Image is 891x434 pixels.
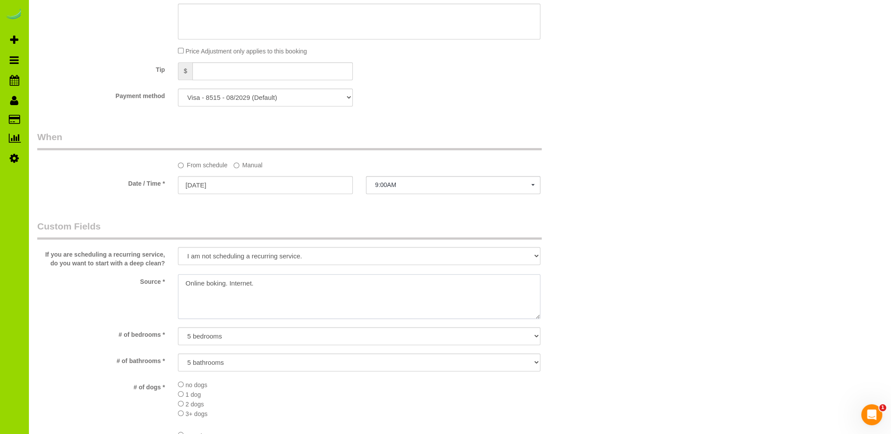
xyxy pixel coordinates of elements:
img: Automaid Logo [5,9,23,21]
span: 1 [879,404,886,411]
span: $ [178,62,192,80]
legend: Custom Fields [37,220,542,240]
iframe: Intercom live chat [861,404,882,425]
legend: When [37,131,542,150]
span: no dogs [185,381,207,388]
input: From schedule [178,162,184,168]
span: 3+ dogs [185,410,207,417]
label: Source * [31,274,171,286]
label: Manual [234,158,263,169]
label: If you are scheduling a recurring service, do you want to start with a deep clean? [31,247,171,268]
label: # of dogs * [31,380,171,392]
label: Payment method [31,88,171,100]
span: Price Adjustment only applies to this booking [185,48,307,55]
label: # of bedrooms * [31,327,171,339]
label: From schedule [178,158,227,169]
label: Tip [31,62,171,74]
span: 9:00AM [375,181,531,188]
label: # of bathrooms * [31,353,171,365]
input: Manual [234,162,239,168]
span: 1 dog [185,391,201,398]
label: Date / Time * [31,176,171,188]
span: 2 dogs [185,401,204,408]
button: 9:00AM [366,176,540,194]
input: MM/DD/YYYY [178,176,352,194]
